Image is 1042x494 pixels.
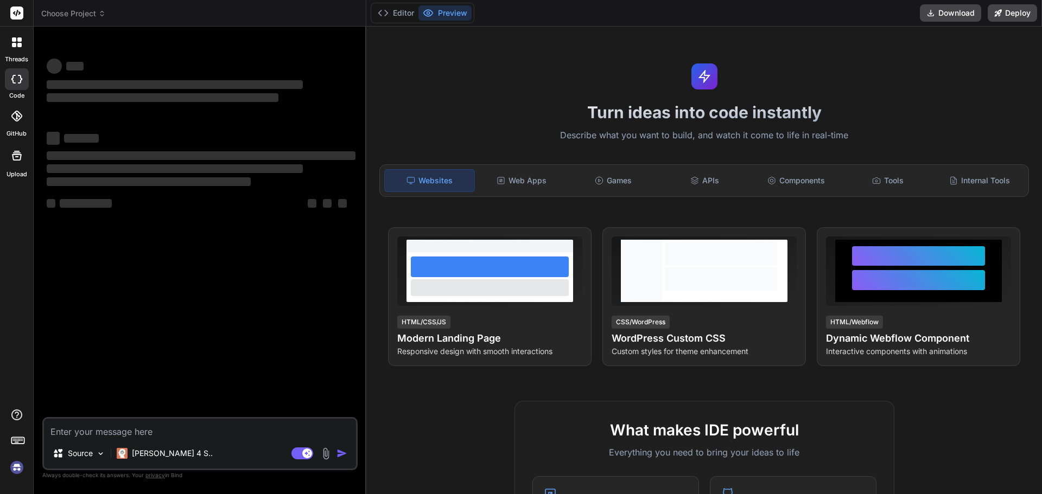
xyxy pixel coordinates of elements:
[41,8,106,19] span: Choose Project
[418,5,472,21] button: Preview
[117,448,128,459] img: Claude 4 Sonnet
[145,472,165,478] span: privacy
[826,316,883,329] div: HTML/Webflow
[843,169,933,192] div: Tools
[47,59,62,74] span: ‌
[612,346,797,357] p: Custom styles for theme enhancement
[47,93,278,102] span: ‌
[532,446,876,459] p: Everything you need to bring your ideas to life
[7,170,27,179] label: Upload
[373,5,418,21] button: Editor
[5,55,28,64] label: threads
[373,129,1035,143] p: Describe what you want to build, and watch it come to life in real-time
[308,199,316,208] span: ‌
[66,62,84,70] span: ‌
[68,448,93,459] p: Source
[988,4,1037,22] button: Deploy
[42,470,358,480] p: Always double-check its answers. Your in Bind
[96,449,105,458] img: Pick Models
[64,134,99,143] span: ‌
[397,316,450,329] div: HTML/CSS/JS
[397,346,582,357] p: Responsive design with smooth interactions
[373,102,1035,122] h1: Turn ideas into code instantly
[8,458,26,477] img: signin
[752,169,841,192] div: Components
[826,346,1011,357] p: Interactive components with animations
[132,448,213,459] p: [PERSON_NAME] 4 S..
[323,199,332,208] span: ‌
[320,447,332,460] img: attachment
[612,331,797,346] h4: WordPress Custom CSS
[477,169,567,192] div: Web Apps
[47,151,355,160] span: ‌
[7,129,27,138] label: GitHub
[47,132,60,145] span: ‌
[397,331,582,346] h4: Modern Landing Page
[920,4,981,22] button: Download
[336,448,347,459] img: icon
[826,331,1011,346] h4: Dynamic Webflow Component
[384,169,475,192] div: Websites
[532,419,876,441] h2: What makes IDE powerful
[47,164,303,173] span: ‌
[47,177,251,186] span: ‌
[935,169,1024,192] div: Internal Tools
[60,199,112,208] span: ‌
[47,199,55,208] span: ‌
[9,91,24,100] label: code
[660,169,749,192] div: APIs
[612,316,670,329] div: CSS/WordPress
[47,80,303,89] span: ‌
[338,199,347,208] span: ‌
[569,169,658,192] div: Games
